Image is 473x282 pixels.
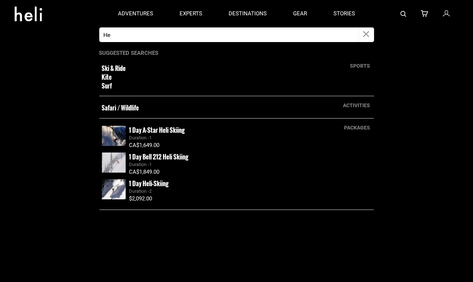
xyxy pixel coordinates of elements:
small: 1 Day Bell 212 Heli Skiing [129,152,189,161]
small: Surf [102,82,318,91]
div: Duration - [129,135,372,142]
span: CA$1,649.00 [129,142,160,148]
img: images [102,179,126,199]
small: 1 Day Heli-Skiing [129,179,169,188]
small: Safari / Wildlife [102,104,318,113]
p: experts [180,10,202,18]
img: search-bar-icon.svg [400,11,406,17]
p: adventures [118,10,153,18]
p: destinations [229,10,267,18]
small: Kite [102,73,318,82]
img: images [102,126,126,146]
div: Duration - [129,188,372,195]
div: Duration - [129,161,372,168]
img: images [102,153,126,173]
small: Ski & Ride [102,64,318,73]
span: $2,092.00 [129,195,152,202]
div: sports [347,62,374,69]
span: 1 [149,135,152,140]
small: 1 Day A-Star Heli Skiing [129,125,185,135]
span: CA$1,849.00 [129,169,160,175]
div: activities [340,102,374,109]
span: 2 [149,188,152,194]
p: Suggested Searches [99,49,374,57]
div: packages [341,124,374,131]
input: Search by Sport, Trip or Operator [99,27,359,42]
span: 1 [149,162,152,167]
